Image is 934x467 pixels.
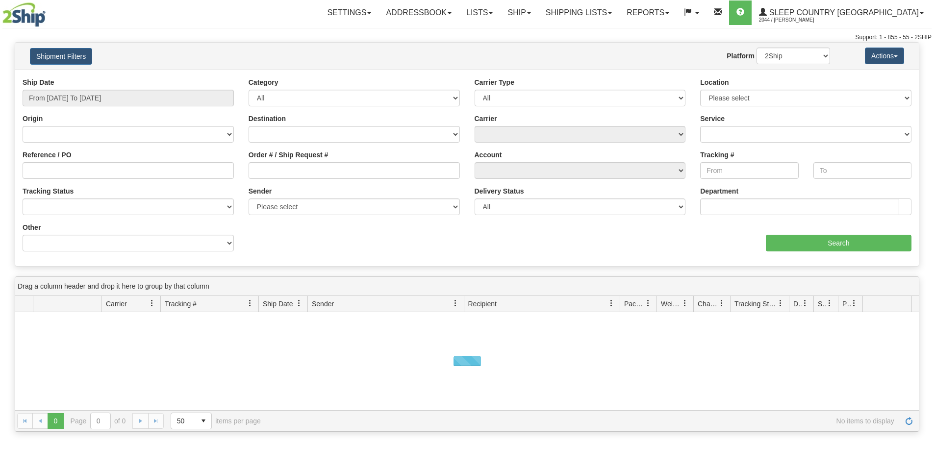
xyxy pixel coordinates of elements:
label: Other [23,222,41,232]
div: Support: 1 - 855 - 55 - 2SHIP [2,33,932,42]
a: Recipient filter column settings [603,295,620,312]
span: Tracking # [165,299,197,309]
a: Addressbook [379,0,459,25]
span: Page 0 [48,413,63,429]
button: Shipment Filters [30,48,92,65]
a: Reports [619,0,677,25]
a: Weight filter column settings [677,295,693,312]
a: Packages filter column settings [640,295,656,312]
a: Carrier filter column settings [144,295,160,312]
a: Tracking # filter column settings [242,295,258,312]
label: Sender [249,186,272,196]
span: 2044 / [PERSON_NAME] [759,15,833,25]
a: Shipping lists [538,0,619,25]
input: To [813,162,911,179]
a: Settings [320,0,379,25]
div: grid grouping header [15,277,919,296]
label: Delivery Status [475,186,524,196]
span: Sleep Country [GEOGRAPHIC_DATA] [767,8,919,17]
span: Page of 0 [71,413,126,429]
label: Origin [23,114,43,123]
span: Carrier [106,299,127,309]
a: Refresh [901,413,917,429]
span: Page sizes drop down [171,413,212,429]
a: Sleep Country [GEOGRAPHIC_DATA] 2044 / [PERSON_NAME] [752,0,931,25]
span: Shipment Issues [818,299,826,309]
span: Ship Date [263,299,293,309]
label: Tracking Status [23,186,74,196]
label: Service [700,114,725,123]
span: 50 [177,416,190,426]
a: Ship Date filter column settings [291,295,307,312]
input: From [700,162,798,179]
span: Tracking Status [734,299,777,309]
input: Search [766,235,911,251]
label: Destination [249,114,286,123]
a: Lists [459,0,500,25]
span: Sender [312,299,334,309]
img: logo2044.jpg [2,2,46,27]
label: Account [475,150,502,160]
label: Platform [727,51,755,61]
a: Delivery Status filter column settings [797,295,813,312]
button: Actions [865,48,904,64]
label: Order # / Ship Request # [249,150,328,160]
span: Packages [624,299,645,309]
a: Tracking Status filter column settings [772,295,789,312]
span: Charge [698,299,718,309]
span: Delivery Status [793,299,802,309]
label: Location [700,77,729,87]
label: Tracking # [700,150,734,160]
label: Ship Date [23,77,54,87]
a: Charge filter column settings [713,295,730,312]
a: Pickup Status filter column settings [846,295,862,312]
label: Reference / PO [23,150,72,160]
label: Category [249,77,278,87]
a: Shipment Issues filter column settings [821,295,838,312]
a: Sender filter column settings [447,295,464,312]
span: select [196,413,211,429]
label: Carrier Type [475,77,514,87]
span: Pickup Status [842,299,851,309]
label: Carrier [475,114,497,123]
span: Weight [661,299,682,309]
span: items per page [171,413,261,429]
span: Recipient [468,299,497,309]
span: No items to display [275,417,894,425]
a: Ship [500,0,538,25]
label: Department [700,186,738,196]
